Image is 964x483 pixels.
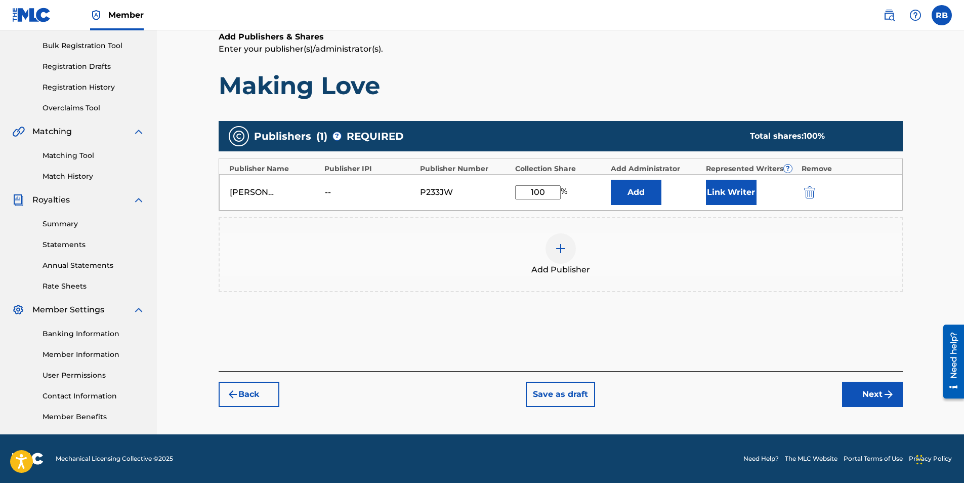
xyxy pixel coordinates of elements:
[913,434,964,483] iframe: Chat Widget
[219,31,903,43] h6: Add Publishers & Shares
[43,370,145,381] a: User Permissions
[12,8,51,22] img: MLC Logo
[219,43,903,55] p: Enter your publisher(s)/administrator(s).
[611,180,661,205] button: Add
[32,126,72,138] span: Matching
[842,382,903,407] button: Next
[12,126,25,138] img: Matching
[90,9,102,21] img: Top Rightsholder
[43,150,145,161] a: Matching Tool
[916,445,923,475] div: Drag
[219,382,279,407] button: Back
[515,164,606,174] div: Collection Share
[108,9,144,21] span: Member
[133,194,145,206] img: expand
[905,5,926,25] div: Help
[784,165,792,173] span: ?
[333,132,341,140] span: ?
[43,82,145,93] a: Registration History
[133,304,145,316] img: expand
[43,391,145,401] a: Contact Information
[254,129,311,144] span: Publishers
[43,329,145,339] a: Banking Information
[706,164,797,174] div: Represented Writers
[531,264,590,276] span: Add Publisher
[936,321,964,402] iframe: Resource Center
[43,41,145,51] a: Bulk Registration Tool
[750,130,883,142] div: Total shares:
[802,164,892,174] div: Remove
[43,103,145,113] a: Overclaims Tool
[43,171,145,182] a: Match History
[555,243,567,255] img: add
[12,194,24,206] img: Royalties
[229,164,320,174] div: Publisher Name
[32,194,70,206] span: Royalties
[561,185,570,199] span: %
[12,453,44,465] img: logo
[133,126,145,138] img: expand
[347,129,404,144] span: REQUIRED
[526,382,595,407] button: Save as draft
[32,304,104,316] span: Member Settings
[909,454,952,463] a: Privacy Policy
[932,5,952,25] div: User Menu
[43,239,145,250] a: Statements
[883,9,895,21] img: search
[43,61,145,72] a: Registration Drafts
[879,5,899,25] a: Public Search
[706,180,757,205] button: Link Writer
[233,130,245,142] img: publishers
[43,412,145,422] a: Member Benefits
[909,9,921,21] img: help
[43,281,145,292] a: Rate Sheets
[227,388,239,400] img: 7ee5dd4eb1f8a8e3ef2f.svg
[420,164,511,174] div: Publisher Number
[43,260,145,271] a: Annual Statements
[785,454,837,463] a: The MLC Website
[844,454,903,463] a: Portal Terms of Use
[12,304,24,316] img: Member Settings
[804,131,825,141] span: 100 %
[43,349,145,360] a: Member Information
[43,219,145,229] a: Summary
[804,186,815,198] img: 12a2ab48e56ec057fbd8.svg
[324,164,415,174] div: Publisher IPI
[56,454,173,463] span: Mechanical Licensing Collective © 2025
[611,164,701,174] div: Add Administrator
[219,70,903,101] h1: Making Love
[316,129,327,144] span: ( 1 )
[743,454,779,463] a: Need Help?
[883,388,895,400] img: f7272a7cc735f4ea7f67.svg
